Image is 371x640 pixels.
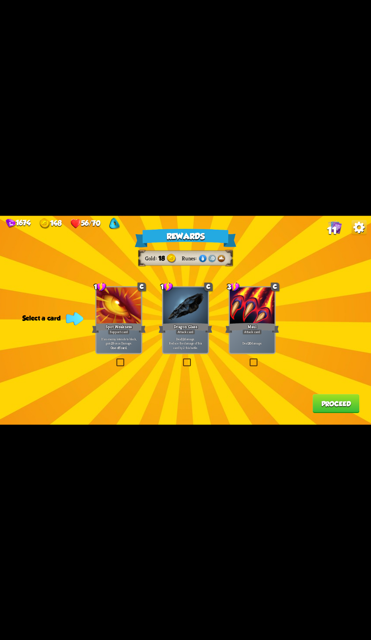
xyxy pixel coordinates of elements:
div: Support card [108,329,130,335]
img: Cards_Icon.png [328,220,342,234]
img: indicator-arrow.png [66,312,83,325]
p: If an enemy intends to block, gain Bonus Damage. [98,336,140,345]
div: C [204,282,213,291]
div: Gold [39,218,62,229]
div: Maul [225,322,279,334]
p: Deal damage. [231,341,274,346]
img: gold.png [39,218,50,229]
b: 2 [111,341,112,346]
div: Health [70,218,101,229]
div: Rewards [135,228,237,247]
div: Dragon Glass [159,322,212,334]
div: View all the cards in your deck [328,220,342,235]
img: Water.png [198,253,207,263]
b: 20 [248,341,252,346]
img: Membership Token - 50% discount on all products in the shop. [109,218,120,229]
div: Attack card [176,329,195,335]
div: C [271,282,279,291]
img: Wind.png [207,253,217,263]
div: Select a card [22,314,81,322]
div: 1 [161,282,173,291]
div: Attack card [242,329,262,335]
div: 1 [94,282,106,291]
span: 11 [327,225,337,236]
div: 3 [227,282,240,291]
div: Spot Weakness [92,322,146,334]
div: Gold [145,255,158,261]
div: C [138,282,146,291]
p: Deal damage. Reduce the damage of this card by 2 this battle. [164,336,207,350]
span: 18 [158,254,165,262]
img: OptionsButton.png [352,220,367,235]
img: gold.png [167,253,176,263]
button: Proceed [313,394,360,413]
div: Runes [182,255,198,261]
img: gem.png [6,219,16,228]
div: Gems [6,219,31,228]
img: Earth.png [217,253,226,263]
b: One-off card. [111,345,127,350]
b: 12 [181,336,184,341]
img: health.png [70,218,81,229]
